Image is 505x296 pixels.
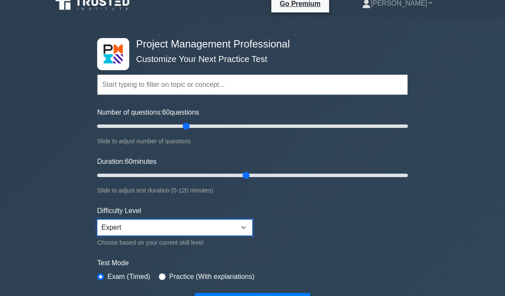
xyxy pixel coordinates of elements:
span: 60 [162,109,170,116]
label: Test Mode [97,258,408,268]
div: Choose based on your current skill level [97,237,253,248]
label: Duration: minutes [97,157,157,167]
label: Number of questions: questions [97,107,199,118]
input: Start typing to filter on topic or concept... [97,74,408,95]
label: Exam (Timed) [107,272,150,282]
div: Slide to adjust number of questions [97,136,408,146]
label: Difficulty Level [97,206,141,216]
div: Slide to adjust test duration (5-120 minutes) [97,185,408,195]
label: Practice (With explanations) [169,272,254,282]
h4: Project Management Professional [133,38,366,50]
span: 60 [125,158,133,165]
